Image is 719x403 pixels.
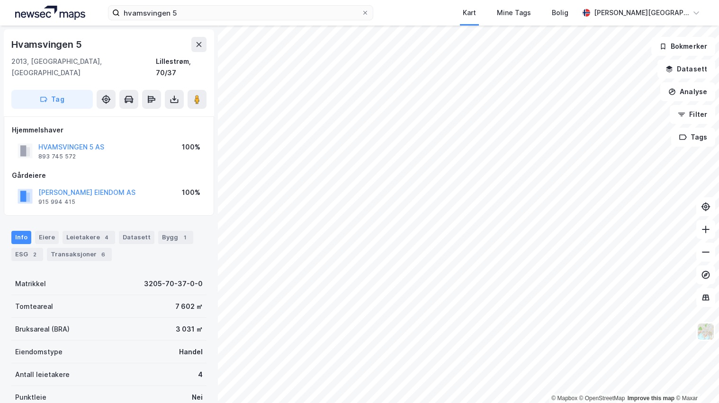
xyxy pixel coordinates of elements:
div: Kart [463,7,476,18]
img: Z [697,323,715,341]
div: Datasett [119,231,154,244]
div: Tomteareal [15,301,53,312]
div: Transaksjoner [47,248,112,261]
button: Bokmerker [651,37,715,56]
button: Datasett [657,60,715,79]
img: logo.a4113a55bc3d86da70a041830d287a7e.svg [15,6,85,20]
div: Hjemmelshaver [12,124,206,136]
div: Eiendomstype [15,346,63,358]
button: Filter [670,105,715,124]
div: Bolig [552,7,568,18]
a: Mapbox [551,395,577,402]
div: Leietakere [63,231,115,244]
div: Eiere [35,231,59,244]
a: Improve this map [628,395,674,402]
div: 893 745 572 [38,153,76,160]
div: 3205-70-37-0-0 [144,278,203,289]
div: Bruksareal (BRA) [15,324,70,335]
div: Mine Tags [497,7,531,18]
div: 4 [102,233,111,242]
div: 100% [182,141,200,153]
button: Tags [671,128,715,147]
div: 6 [99,250,108,259]
div: Kontrollprogram for chat [672,358,719,403]
div: 7 602 ㎡ [175,301,203,312]
div: Punktleie [15,392,46,403]
div: Antall leietakere [15,369,70,380]
input: Søk på adresse, matrikkel, gårdeiere, leietakere eller personer [120,6,361,20]
div: Nei [192,392,203,403]
iframe: Chat Widget [672,358,719,403]
a: OpenStreetMap [579,395,625,402]
div: 100% [182,187,200,198]
div: Info [11,231,31,244]
div: ESG [11,248,43,261]
button: Analyse [660,82,715,101]
div: 2 [30,250,39,259]
div: 4 [198,369,203,380]
div: Bygg [158,231,193,244]
div: Matrikkel [15,278,46,289]
button: Tag [11,90,93,109]
div: 1 [180,233,189,242]
div: Gårdeiere [12,170,206,181]
div: Hvamsvingen 5 [11,37,83,52]
div: Handel [179,346,203,358]
div: 915 994 415 [38,198,75,206]
div: Lillestrøm, 70/37 [156,56,207,79]
div: [PERSON_NAME][GEOGRAPHIC_DATA] [594,7,689,18]
div: 3 031 ㎡ [176,324,203,335]
div: 2013, [GEOGRAPHIC_DATA], [GEOGRAPHIC_DATA] [11,56,156,79]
